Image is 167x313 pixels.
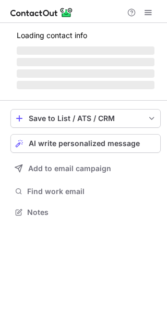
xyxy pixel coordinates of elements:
button: Find work email [10,184,161,199]
div: Save to List / ATS / CRM [29,114,142,123]
img: ContactOut v5.3.10 [10,6,73,19]
span: ‌ [17,69,154,78]
button: Notes [10,205,161,220]
span: ‌ [17,81,154,89]
button: AI write personalized message [10,134,161,153]
button: save-profile-one-click [10,109,161,128]
button: Add to email campaign [10,159,161,178]
span: Add to email campaign [28,164,111,173]
span: ‌ [17,46,154,55]
span: AI write personalized message [29,139,140,148]
span: Notes [27,208,157,217]
span: Find work email [27,187,157,196]
p: Loading contact info [17,31,154,40]
span: ‌ [17,58,154,66]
